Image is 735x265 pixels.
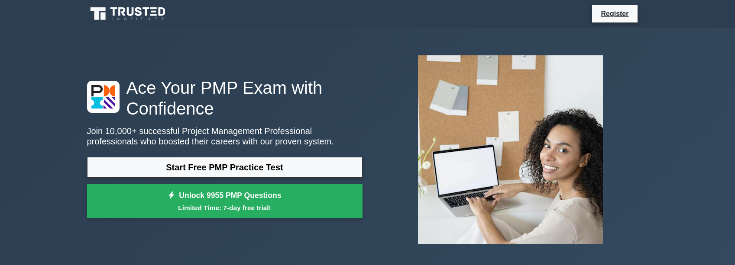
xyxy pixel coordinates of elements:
[596,8,634,19] a: Register
[87,157,363,178] a: Start Free PMP Practice Test
[98,203,352,213] small: Limited Time: 7-day free trial!
[87,184,363,219] a: Unlock 9955 PMP QuestionsLimited Time: 7-day free trial!
[87,126,363,147] p: Join 10,000+ successful Project Management Professional professionals who boosted their careers w...
[87,77,363,119] h1: Ace Your PMP Exam with Confidence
